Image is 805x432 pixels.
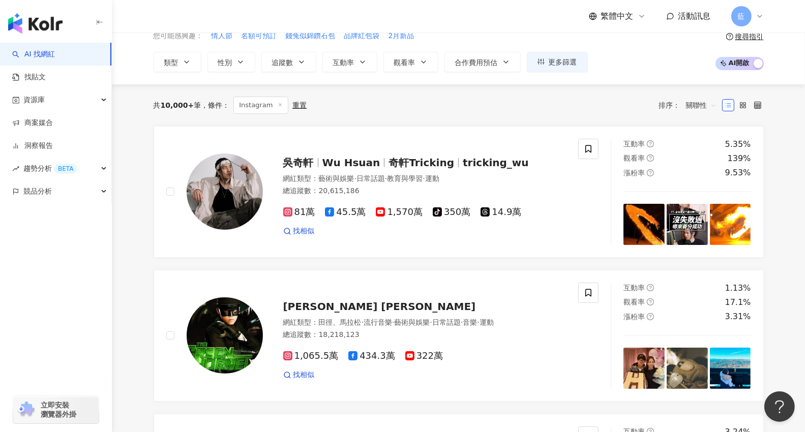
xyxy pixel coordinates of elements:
span: question-circle [647,169,654,176]
span: 藍 [738,11,745,22]
span: 觀看率 [394,58,415,67]
span: 日常話題 [432,318,461,326]
button: 追蹤數 [261,52,316,72]
div: 網紅類型 ： [283,318,567,328]
span: 關聯性 [686,97,717,113]
img: post-image [710,348,751,389]
a: 找相似 [283,370,315,380]
div: 3.31% [725,311,751,322]
span: · [477,318,479,326]
div: 總追蹤數 ： 18,218,123 [283,330,567,340]
span: 觀看率 [623,298,645,306]
span: 更多篩選 [549,58,577,66]
div: 搜尋指引 [735,33,764,41]
span: Wu Hsuan [322,157,380,169]
span: 互動率 [333,58,354,67]
span: 2月新品 [389,31,414,41]
div: 9.53% [725,167,751,178]
span: 運動 [425,174,439,182]
a: 找貼文 [12,72,46,82]
span: 音樂 [463,318,477,326]
span: 情人節 [212,31,233,41]
a: 商案媒合 [12,118,53,128]
span: 434.3萬 [348,351,395,361]
div: 總追蹤數 ： 20,615,186 [283,186,567,196]
span: 錢兔似錦鑽石包 [286,31,336,41]
span: 品牌紅包袋 [344,31,380,41]
span: question-circle [726,33,733,40]
span: 競品分析 [23,180,52,203]
span: tricking_wu [463,157,529,169]
iframe: Help Scout Beacon - Open [764,391,795,422]
img: post-image [667,204,708,245]
span: 找相似 [293,226,315,236]
button: 性別 [207,52,255,72]
img: post-image [710,204,751,245]
a: KOL Avatar吳奇軒Wu Hsuan奇軒Trickingtricking_wu網紅類型：藝術與娛樂·日常話題·教育與學習·運動總追蹤數：20,615,18681萬45.5萬1,570萬35... [154,126,764,258]
span: 觀看率 [623,154,645,162]
button: 情人節 [211,30,233,42]
span: 追蹤數 [272,58,293,67]
span: 45.5萬 [325,207,366,218]
button: 合作費用預估 [444,52,521,72]
span: 運動 [480,318,494,326]
span: · [461,318,463,326]
span: 活動訊息 [678,11,711,21]
img: chrome extension [16,402,36,418]
span: 資源庫 [23,88,45,111]
div: 重置 [292,101,307,109]
span: 漲粉率 [623,313,645,321]
button: 品牌紅包袋 [344,30,380,42]
img: post-image [623,204,665,245]
span: · [354,174,356,182]
span: Instagram [233,97,288,114]
a: 洞察報告 [12,141,53,151]
span: 名額可預訂 [242,31,277,41]
span: 性別 [218,58,232,67]
div: 17.1% [725,297,751,308]
img: logo [8,13,63,34]
span: 教育與學習 [387,174,423,182]
div: 共 筆 [154,101,201,109]
button: 2月新品 [388,30,415,42]
span: 趨勢分析 [23,157,77,180]
span: 1,065.5萬 [283,351,339,361]
span: 1,570萬 [376,207,423,218]
img: KOL Avatar [187,297,263,374]
span: 條件 ： [201,101,229,109]
span: [PERSON_NAME] [PERSON_NAME] [283,300,476,313]
span: question-circle [647,284,654,291]
button: 觀看率 [383,52,438,72]
div: BETA [54,164,77,174]
span: 350萬 [433,207,470,218]
span: 漲粉率 [623,169,645,177]
button: 互動率 [322,52,377,72]
button: 更多篩選 [527,52,588,72]
img: post-image [667,348,708,389]
span: · [423,174,425,182]
span: 322萬 [405,351,443,361]
div: 網紅類型 ： [283,174,567,184]
span: 田徑、馬拉松 [319,318,362,326]
img: KOL Avatar [187,153,263,230]
a: searchAI 找網紅 [12,49,55,59]
span: 14.9萬 [481,207,521,218]
span: 互動率 [623,140,645,148]
div: 5.35% [725,139,751,150]
span: question-circle [647,140,654,147]
span: · [362,318,364,326]
span: 81萬 [283,207,315,218]
div: 1.13% [725,283,751,294]
a: KOL Avatar[PERSON_NAME] [PERSON_NAME]網紅類型：田徑、馬拉松·流行音樂·藝術與娛樂·日常話題·音樂·運動總追蹤數：18,218,1231,065.5萬434.... [154,270,764,402]
span: rise [12,165,19,172]
span: 流行音樂 [364,318,392,326]
span: 藝術與娛樂 [319,174,354,182]
span: 日常話題 [356,174,385,182]
span: 吳奇軒 [283,157,314,169]
a: 找相似 [283,226,315,236]
span: question-circle [647,155,654,162]
span: question-circle [647,298,654,305]
div: 139% [728,153,751,164]
span: 繁體中文 [601,11,634,22]
span: · [385,174,387,182]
